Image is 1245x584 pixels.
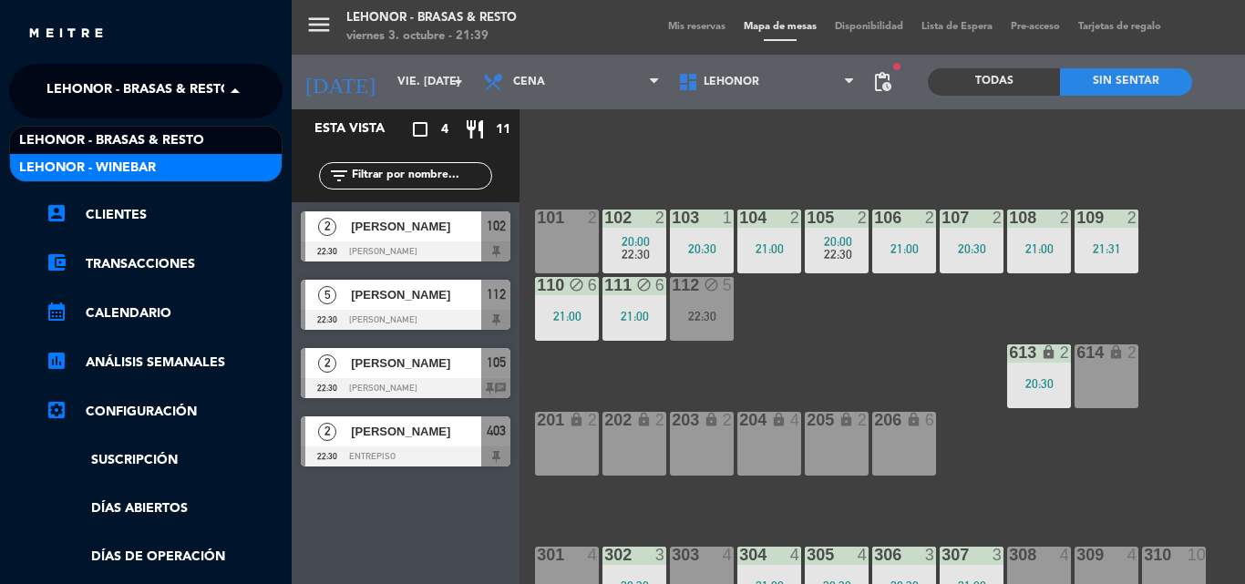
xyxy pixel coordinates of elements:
img: MEITRE [27,27,105,41]
div: Esta vista [301,118,423,140]
span: Lehonor - Brasas & Resto [19,130,204,151]
a: Configuración [46,401,283,423]
i: settings_applications [46,399,67,421]
span: Lehonor - Winebar [19,158,156,179]
span: [PERSON_NAME] [351,285,481,304]
span: 2 [318,423,336,441]
span: 403 [487,420,506,442]
span: 112 [487,283,506,305]
i: restaurant [464,118,486,140]
a: calendar_monthCalendario [46,302,283,324]
i: filter_list [328,165,350,187]
i: crop_square [409,118,431,140]
a: account_balance_walletTransacciones [46,253,283,275]
a: Días abiertos [46,498,283,519]
span: 11 [496,119,510,140]
span: [PERSON_NAME] [351,422,481,441]
i: calendar_month [46,301,67,323]
input: Filtrar por nombre... [350,166,491,186]
span: [PERSON_NAME] [351,217,481,236]
i: account_balance_wallet [46,251,67,273]
span: [PERSON_NAME] [351,353,481,373]
span: 2 [318,354,336,373]
span: Lehonor - Brasas & Resto [46,72,232,110]
span: 102 [487,215,506,237]
a: Suscripción [46,450,283,471]
a: Días de Operación [46,547,283,568]
span: 2 [318,218,336,236]
i: account_box [46,202,67,224]
span: 105 [487,352,506,374]
a: account_boxClientes [46,204,283,226]
span: 5 [318,286,336,304]
a: assessmentANÁLISIS SEMANALES [46,352,283,374]
i: assessment [46,350,67,372]
span: 4 [441,119,448,140]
